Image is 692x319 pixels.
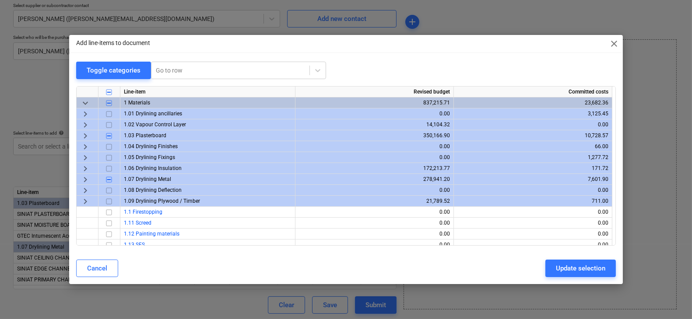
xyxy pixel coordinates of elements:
div: 0.00 [457,207,608,218]
span: keyboard_arrow_down [80,98,91,108]
div: 10,728.57 [457,130,608,141]
div: 14,104.32 [299,119,450,130]
span: 1.07 Drylining Metal [124,176,171,182]
div: 66.00 [457,141,608,152]
div: 0.00 [299,218,450,229]
div: Cancel [87,263,107,274]
div: 711.00 [457,196,608,207]
span: 1.06 Drylining Insulation [124,165,182,171]
span: 1.08 Drylining Deflection [124,187,182,193]
span: 1.03 Plasterboard [124,132,166,139]
div: 0.00 [457,185,608,196]
span: 1.04 Drylining Finishes [124,143,178,149]
div: 21,789.52 [299,196,450,207]
span: 1.01 Drylining ancillaries [124,111,182,117]
p: Add line-items to document [76,38,150,48]
button: Cancel [76,260,118,277]
div: 0.00 [299,152,450,163]
span: keyboard_arrow_right [80,153,91,163]
a: 1.12 Painting materials [124,231,179,237]
div: 0.00 [299,229,450,239]
button: Update selection [545,260,616,277]
span: 1.02 Vapour Control Layer [124,121,186,128]
span: keyboard_arrow_right [80,174,91,185]
span: keyboard_arrow_right [80,185,91,196]
a: 1.1 Firestopping [124,209,162,215]
div: 278,941.20 [299,174,450,185]
div: 837,215.71 [299,97,450,108]
div: 7,601.90 [457,174,608,185]
div: 172,213.77 [299,163,450,174]
div: Toggle categories [87,65,141,76]
div: 0.00 [457,229,608,239]
div: Update selection [556,263,605,274]
div: 0.00 [299,108,450,119]
a: 1.13 SFS [124,242,145,248]
span: keyboard_arrow_right [80,109,91,119]
span: 1.05 Drylining Fixings [124,154,175,160]
div: Committed costs [454,87,612,97]
span: keyboard_arrow_right [80,131,91,141]
span: 1 Materials [124,100,150,106]
span: keyboard_arrow_right [80,142,91,152]
button: Toggle categories [76,62,151,79]
div: 171.72 [457,163,608,174]
span: keyboard_arrow_right [80,163,91,174]
iframe: Chat Widget [648,277,692,319]
span: keyboard_arrow_right [80,120,91,130]
div: Line-item [120,87,295,97]
span: 1.09 Drylining Plywood / Timber [124,198,200,204]
a: 1.11 Screed [124,220,151,226]
div: 0.00 [299,185,450,196]
span: close [609,38,619,49]
div: 0.00 [457,218,608,229]
div: 23,682.36 [457,97,608,108]
div: 0.00 [299,207,450,218]
div: 0.00 [457,239,608,250]
div: 1,277.72 [457,152,608,163]
div: 3,125.45 [457,108,608,119]
div: Revised budget [295,87,454,97]
div: 0.00 [299,239,450,250]
div: 350,166.90 [299,130,450,141]
div: 0.00 [299,141,450,152]
div: 0.00 [457,119,608,130]
span: keyboard_arrow_right [80,196,91,207]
